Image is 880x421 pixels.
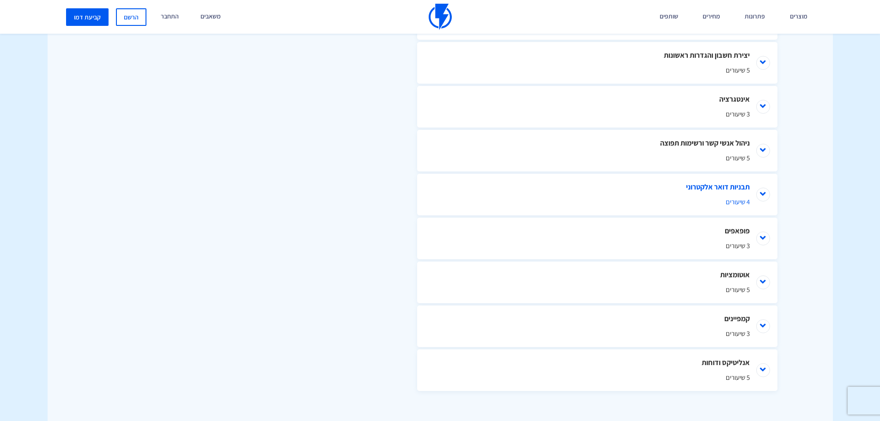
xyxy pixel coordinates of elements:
span: 5 שיעורים [445,372,750,382]
span: 5 שיעורים [445,65,750,75]
span: 3 שיעורים [445,241,750,250]
span: 4 שיעורים [445,197,750,207]
li: אוטומציות [417,262,777,303]
a: הרשם [116,8,146,26]
a: קביעת דמו [66,8,109,26]
li: ניהול אנשי קשר ורשימות תפוצה [417,130,777,171]
li: אנליטיקס ודוחות [417,349,777,391]
li: תבניות דואר אלקטרוני [417,174,777,215]
li: קמפיינים [417,305,777,347]
li: יצירת חשבון והגדרות ראשונות [417,42,777,84]
span: 3 שיעורים [445,109,750,119]
span: 3 שיעורים [445,329,750,338]
li: אינטגרציה [417,86,777,128]
span: 5 שיעורים [445,285,750,294]
span: 5 שיעורים [445,153,750,163]
li: פופאפים [417,218,777,259]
